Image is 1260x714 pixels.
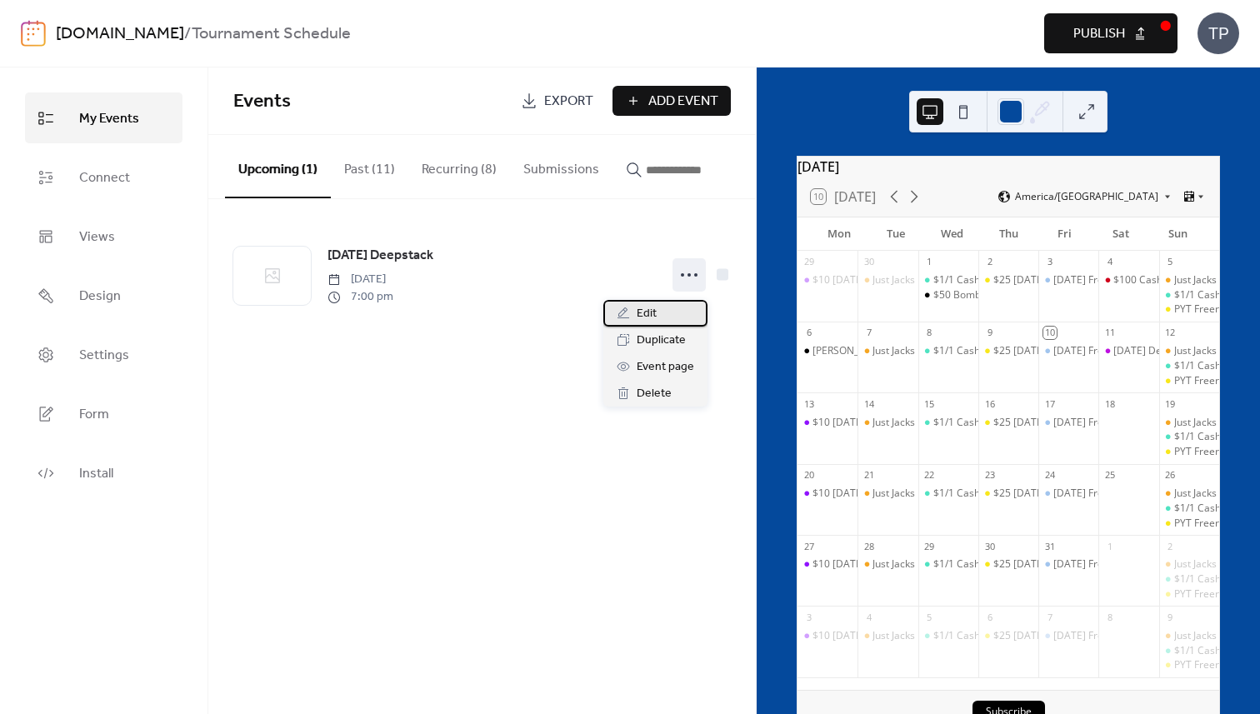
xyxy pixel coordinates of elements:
[797,416,857,430] div: $10 Monday Night Madness
[1053,416,1135,430] div: [DATE] Freezeout
[331,135,408,197] button: Past (11)
[1053,629,1135,643] div: [DATE] Freezeout
[1103,256,1116,268] div: 4
[1053,273,1135,287] div: [DATE] Freezeout
[1038,416,1098,430] div: Friday Freezeout
[983,540,996,552] div: 30
[1103,611,1116,623] div: 8
[923,397,936,410] div: 15
[862,327,875,339] div: 7
[933,416,1011,430] div: $1/1 Cash Game
[797,344,857,358] div: Bobby's Room Grand Opening
[1053,557,1135,572] div: [DATE] Freezeout
[872,416,952,430] div: Just Jacks League
[1174,658,1230,672] div: PYT Freeroll
[1174,517,1230,531] div: PYT Freeroll
[1174,445,1230,459] div: PYT Freeroll
[1093,217,1150,251] div: Sat
[25,329,182,380] a: Settings
[923,256,936,268] div: 1
[79,342,129,368] span: Settings
[1159,430,1219,444] div: $1/1 Cash Game
[978,557,1038,572] div: $25 Thursday PYT
[79,461,113,487] span: Install
[1103,469,1116,482] div: 25
[993,344,1066,358] div: $25 [DATE] PYT
[862,611,875,623] div: 4
[25,270,182,321] a: Design
[637,357,694,377] span: Event page
[1043,256,1056,268] div: 3
[1038,344,1098,358] div: Friday Freezeout
[811,217,867,251] div: Mon
[933,487,1011,501] div: $1/1 Cash Game
[510,135,612,197] button: Submissions
[812,629,937,643] div: $10 [DATE] Night Madness
[802,256,815,268] div: 29
[857,416,917,430] div: Just Jacks League
[797,629,857,643] div: $10 Monday Night Madness
[1174,487,1253,501] div: Just Jacks League
[1174,374,1230,388] div: PYT Freeroll
[1174,344,1253,358] div: Just Jacks League
[1098,344,1158,358] div: Saturday Deepstack
[1159,445,1219,459] div: PYT Freeroll
[812,344,1001,358] div: [PERSON_NAME]'s Room Grand Opening
[872,273,952,287] div: Just Jacks League
[327,271,393,288] span: [DATE]
[1159,517,1219,531] div: PYT Freeroll
[1159,302,1219,317] div: PYT Freeroll
[918,487,978,501] div: $1/1 Cash Game
[1073,24,1125,44] span: Publish
[327,288,393,306] span: 7:00 pm
[978,487,1038,501] div: $25 Thursday PYT
[637,304,657,324] span: Edit
[1159,288,1219,302] div: $1/1 Cash Game
[1164,469,1177,482] div: 26
[1174,644,1252,658] div: $1/1 Cash Game
[862,256,875,268] div: 30
[1159,557,1219,572] div: Just Jacks League
[802,611,815,623] div: 3
[1043,611,1056,623] div: 7
[918,344,978,358] div: $1/1 Cash Game
[1159,344,1219,358] div: Just Jacks League
[872,629,952,643] div: Just Jacks League
[508,86,606,116] a: Export
[1103,540,1116,552] div: 1
[980,217,1037,251] div: Thu
[1159,658,1219,672] div: PYT Freeroll
[1174,273,1253,287] div: Just Jacks League
[1038,557,1098,572] div: Friday Freezeout
[802,469,815,482] div: 20
[192,18,351,50] b: Tournament Schedule
[802,540,815,552] div: 27
[1164,540,1177,552] div: 2
[1174,502,1252,516] div: $1/1 Cash Game
[857,629,917,643] div: Just Jacks League
[872,487,952,501] div: Just Jacks League
[1159,273,1219,287] div: Just Jacks League
[25,92,182,143] a: My Events
[637,384,672,404] span: Delete
[857,273,917,287] div: Just Jacks League
[1159,502,1219,516] div: $1/1 Cash Game
[1174,629,1253,643] div: Just Jacks League
[933,557,1011,572] div: $1/1 Cash Game
[1174,587,1230,602] div: PYT Freeroll
[993,629,1066,643] div: $25 [DATE] PYT
[1149,217,1206,251] div: Sun
[978,344,1038,358] div: $25 Thursday PYT
[648,92,718,112] span: Add Event
[544,92,593,112] span: Export
[1174,430,1252,444] div: $1/1 Cash Game
[233,83,291,120] span: Events
[1159,487,1219,501] div: Just Jacks League
[184,18,192,50] b: /
[1174,288,1252,302] div: $1/1 Cash Game
[1174,359,1252,373] div: $1/1 Cash Game
[978,629,1038,643] div: $25 Thursday PYT
[1038,487,1098,501] div: Friday Freezeout
[923,611,936,623] div: 5
[983,327,996,339] div: 9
